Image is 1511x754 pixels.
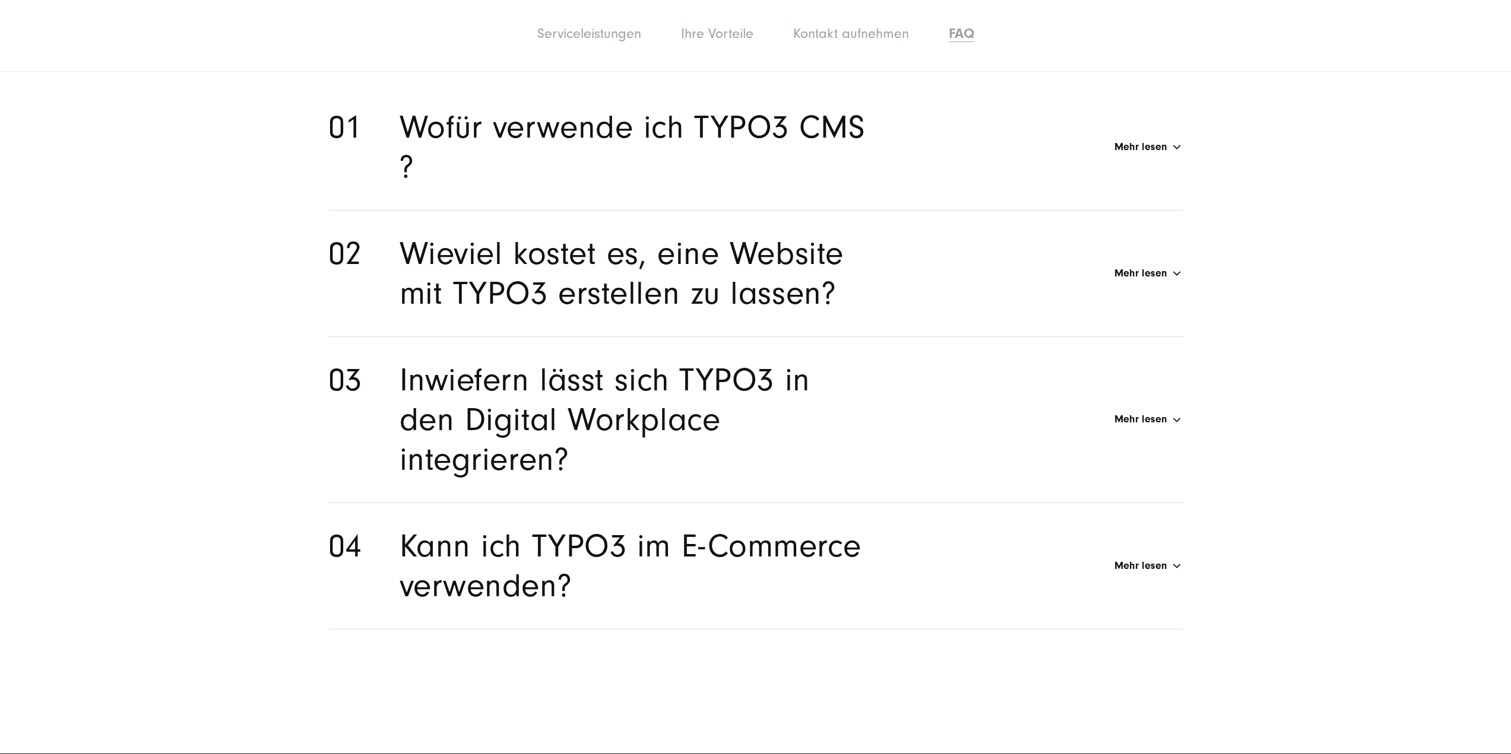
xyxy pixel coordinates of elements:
[400,360,870,479] h2: Inwiefern lässt sich TYPO3 in den Digital Workplace integrieren?
[400,234,870,313] h2: Wieviel kostet es, eine Website mit TYPO3 erstellen zu lassen?
[681,26,753,42] a: Ihre Vorteile
[400,107,870,187] h2: Wofür verwende ich TYPO3 CMS ?
[949,26,974,42] a: FAQ
[400,526,870,606] h2: Kann ich TYPO3 im E-Commerce verwenden?
[793,26,909,42] a: Kontakt aufnehmen
[537,26,641,42] a: Serviceleistungen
